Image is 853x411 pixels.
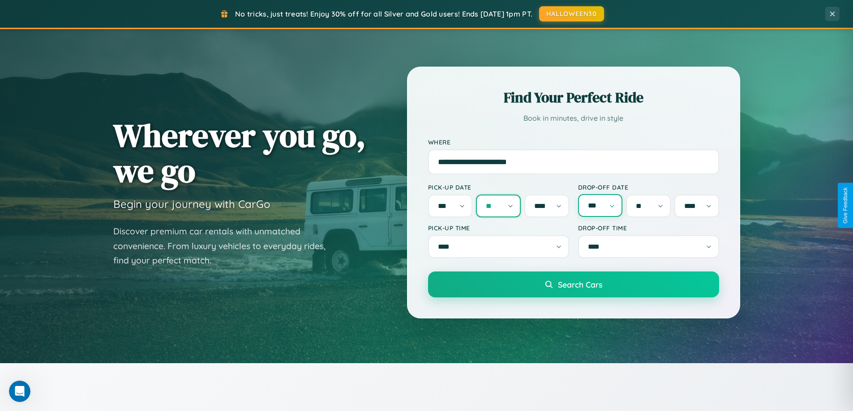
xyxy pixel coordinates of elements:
h1: Wherever you go, we go [113,118,366,188]
p: Discover premium car rentals with unmatched convenience. From luxury vehicles to everyday rides, ... [113,224,337,268]
label: Drop-off Time [578,224,719,232]
h2: Find Your Perfect Ride [428,88,719,107]
span: Search Cars [558,280,602,289]
label: Drop-off Date [578,183,719,191]
div: Give Feedback [842,187,849,224]
label: Pick-up Time [428,224,569,232]
button: HALLOWEEN30 [539,6,604,21]
iframe: Intercom live chat [9,381,30,402]
label: Where [428,138,719,146]
span: No tricks, just treats! Enjoy 30% off for all Silver and Gold users! Ends [DATE] 1pm PT. [235,9,532,18]
button: Search Cars [428,271,719,297]
h3: Begin your journey with CarGo [113,197,270,211]
p: Book in minutes, drive in style [428,112,719,125]
label: Pick-up Date [428,183,569,191]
